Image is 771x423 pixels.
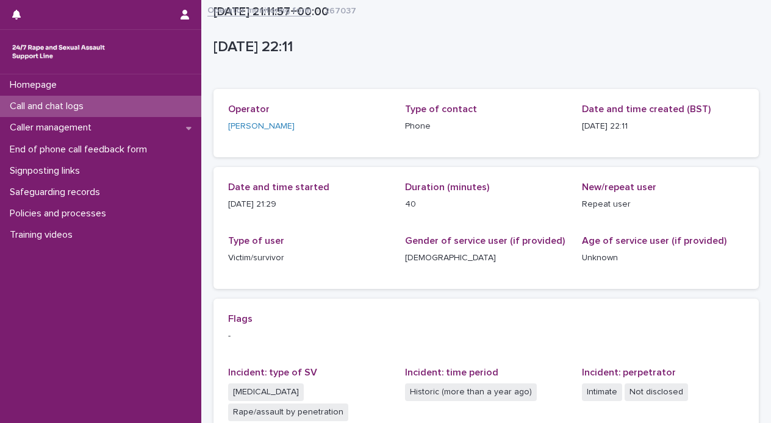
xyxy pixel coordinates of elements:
[405,182,489,192] span: Duration (minutes)
[5,79,66,91] p: Homepage
[582,182,656,192] span: New/repeat user
[228,182,329,192] span: Date and time started
[582,198,744,211] p: Repeat user
[10,40,107,64] img: rhQMoQhaT3yELyF149Cw
[5,165,90,177] p: Signposting links
[405,236,565,246] span: Gender of service user (if provided)
[5,122,101,133] p: Caller management
[582,236,726,246] span: Age of service user (if provided)
[325,3,356,16] p: 267037
[228,368,317,377] span: Incident: type of SV
[582,252,744,265] p: Unknown
[5,101,93,112] p: Call and chat logs
[5,187,110,198] p: Safeguarding records
[213,38,754,56] p: [DATE] 22:11
[228,330,744,343] p: -
[405,104,477,114] span: Type of contact
[228,383,304,401] span: [MEDICAL_DATA]
[207,2,311,16] a: Operator monitoring form
[228,403,348,421] span: Rape/assault by penetration
[405,252,567,265] p: [DEMOGRAPHIC_DATA]
[405,198,567,211] p: 40
[582,120,744,133] p: [DATE] 22:11
[228,314,253,324] span: Flags
[228,198,390,211] p: [DATE] 21:29
[582,104,711,114] span: Date and time created (BST)
[5,144,157,155] p: End of phone call feedback form
[5,229,82,241] p: Training videos
[405,383,537,401] span: Historic (more than a year ago)
[405,120,567,133] p: Phone
[625,383,688,401] span: Not disclosed
[582,368,676,377] span: Incident: perpetrator
[228,104,270,114] span: Operator
[405,368,498,377] span: Incident: time period
[582,383,622,401] span: Intimate
[228,120,295,133] a: [PERSON_NAME]
[228,252,390,265] p: Victim/survivor
[228,236,284,246] span: Type of user
[5,208,116,219] p: Policies and processes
